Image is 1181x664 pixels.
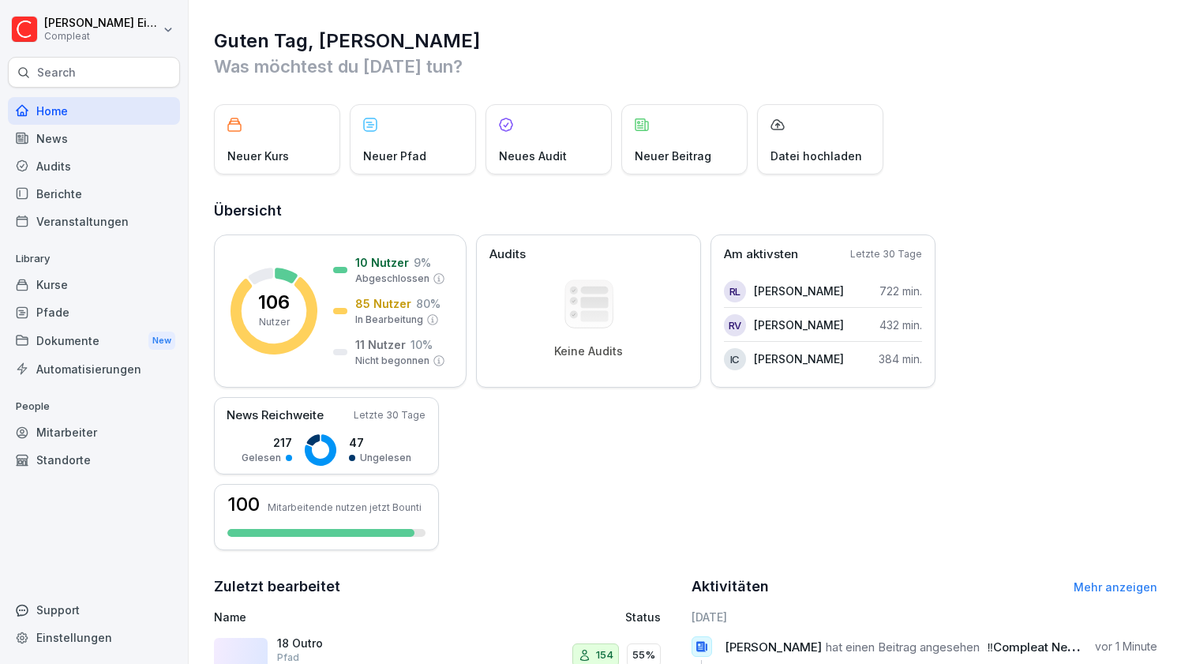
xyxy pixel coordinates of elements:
[724,246,798,264] p: Am aktivsten
[355,272,429,286] p: Abgeschlossen
[411,336,433,353] p: 10 %
[44,17,159,30] p: [PERSON_NAME] Eitler
[725,640,822,655] span: [PERSON_NAME]
[635,148,711,164] p: Neuer Beitrag
[44,31,159,42] p: Compleat
[414,254,431,271] p: 9 %
[879,317,922,333] p: 432 min.
[214,28,1157,54] h1: Guten Tag, [PERSON_NAME]
[596,647,613,663] p: 154
[214,200,1157,222] h2: Übersicht
[8,246,180,272] p: Library
[8,180,180,208] a: Berichte
[8,596,180,624] div: Support
[363,148,426,164] p: Neuer Pfad
[355,295,411,312] p: 85 Nutzer
[8,97,180,125] a: Home
[355,336,406,353] p: 11 Nutzer
[879,283,922,299] p: 722 min.
[242,451,281,465] p: Gelesen
[754,283,844,299] p: [PERSON_NAME]
[349,434,411,451] p: 47
[8,152,180,180] a: Audits
[724,314,746,336] div: RV
[8,298,180,326] a: Pfade
[8,624,180,651] a: Einstellungen
[277,636,435,651] p: 18 Outro
[227,495,260,514] h3: 100
[268,501,422,513] p: Mitarbeitende nutzen jetzt Bounti
[724,348,746,370] div: IC
[8,355,180,383] a: Automatisierungen
[724,280,746,302] div: RL
[8,125,180,152] a: News
[1095,639,1157,655] p: vor 1 Minute
[214,576,680,598] h2: Zuletzt bearbeitet
[625,609,661,625] p: Status
[227,407,324,425] p: News Reichweite
[8,446,180,474] a: Standorte
[499,148,567,164] p: Neues Audit
[879,351,922,367] p: 384 min.
[826,640,980,655] span: hat einen Beitrag angesehen
[355,354,429,368] p: Nicht begonnen
[214,609,500,625] p: Name
[227,148,289,164] p: Neuer Kurs
[8,271,180,298] a: Kurse
[554,344,623,358] p: Keine Audits
[360,451,411,465] p: Ungelesen
[355,254,409,271] p: 10 Nutzer
[489,246,526,264] p: Audits
[8,418,180,446] a: Mitarbeiter
[37,65,76,81] p: Search
[8,326,180,355] a: DokumenteNew
[692,609,1158,625] h6: [DATE]
[1074,580,1157,594] a: Mehr anzeigen
[242,434,292,451] p: 217
[754,317,844,333] p: [PERSON_NAME]
[354,408,426,422] p: Letzte 30 Tage
[692,576,769,598] h2: Aktivitäten
[416,295,441,312] p: 80 %
[258,293,290,312] p: 106
[8,326,180,355] div: Dokumente
[259,315,290,329] p: Nutzer
[148,332,175,350] div: New
[8,394,180,419] p: People
[632,647,655,663] p: 55%
[8,208,180,235] a: Veranstaltungen
[850,247,922,261] p: Letzte 30 Tage
[770,148,862,164] p: Datei hochladen
[355,313,423,327] p: In Bearbeitung
[754,351,844,367] p: [PERSON_NAME]
[214,54,1157,79] p: Was möchtest du [DATE] tun?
